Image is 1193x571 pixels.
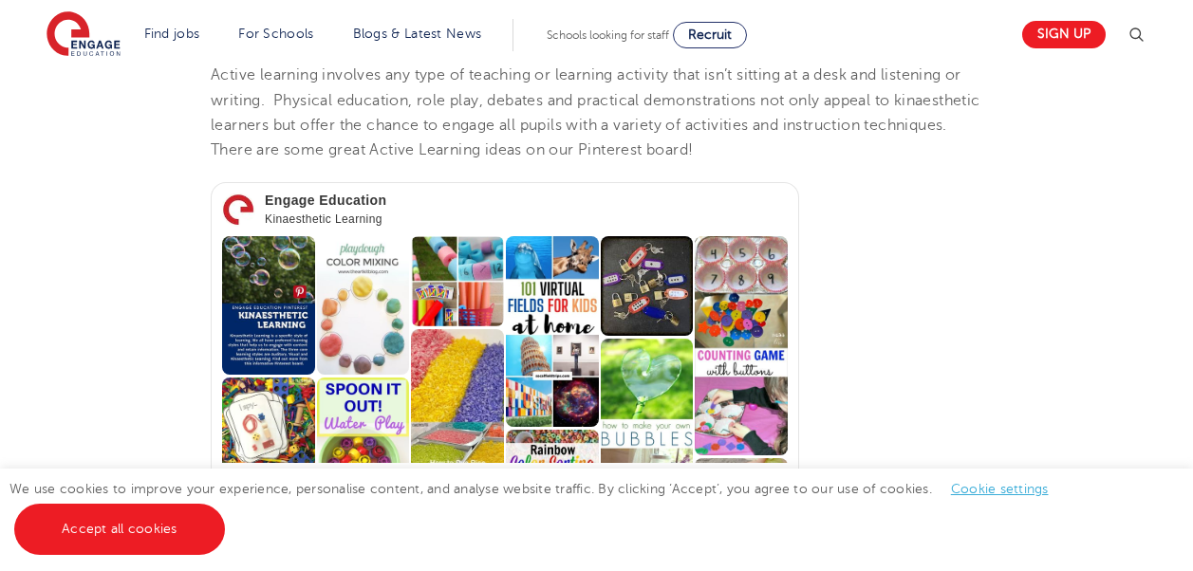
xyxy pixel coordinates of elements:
img: Engage Education [47,11,121,59]
a: Cookie settings [951,482,1049,496]
a: Recruit [673,22,747,48]
a: For Schools [238,27,313,41]
a: Sign up [1022,21,1106,48]
span: Engage Education [265,193,705,208]
span: Recruit [688,28,732,42]
a: Blogs & Latest News [353,27,482,41]
a: Accept all cookies [14,504,225,555]
span: Kinaesthetic Learning [265,212,705,226]
span: We use cookies to improve your experience, personalise content, and analyse website traffic. By c... [9,482,1068,536]
a: Find jobs [144,27,200,41]
span: Schools looking for staff [547,28,669,42]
